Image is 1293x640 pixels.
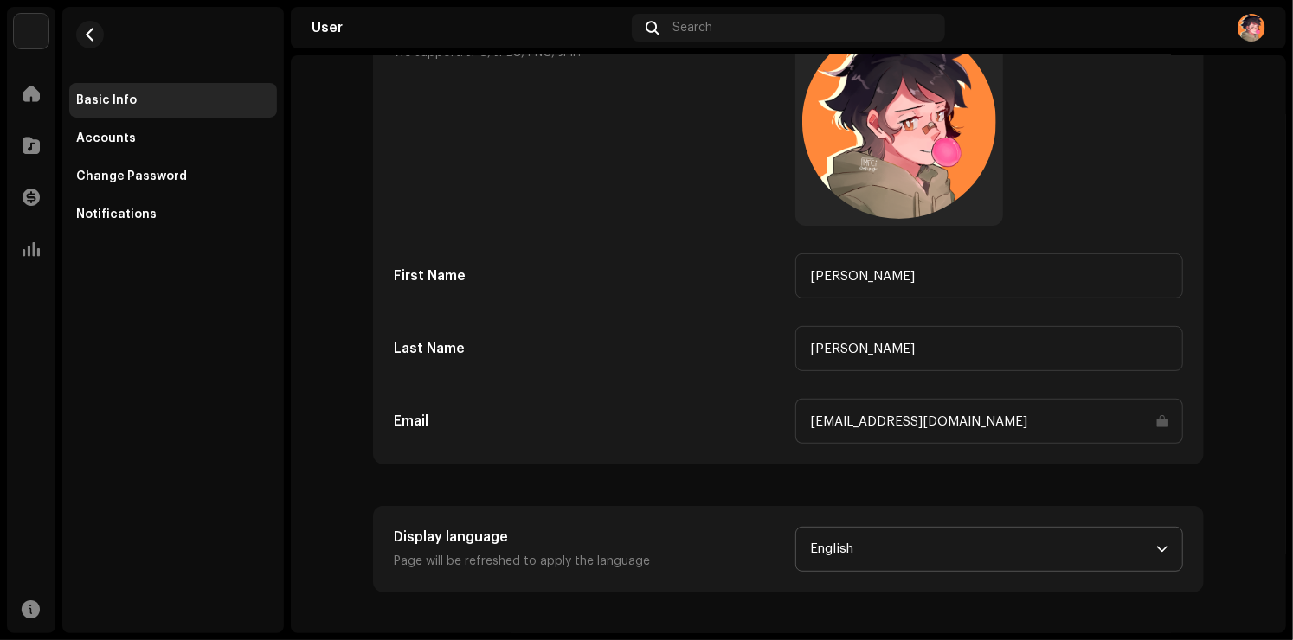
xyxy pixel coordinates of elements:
[795,399,1183,444] input: Email
[394,266,782,286] h5: First Name
[672,21,712,35] span: Search
[76,170,187,183] div: Change Password
[14,14,48,48] img: de0d2825-999c-4937-b35a-9adca56ee094
[1156,528,1168,571] div: dropdown trigger
[76,93,137,107] div: Basic Info
[69,159,277,194] re-m-nav-item: Change Password
[312,21,625,35] div: User
[394,527,782,547] h5: Display language
[1238,14,1265,42] img: 55b0975e-2c9f-4db8-b129-8227891a39b0
[394,411,782,432] h5: Email
[76,208,157,221] div: Notifications
[394,551,782,572] p: Page will be refreshed to apply the language
[69,121,277,156] re-m-nav-item: Accounts
[795,253,1183,298] input: First name
[810,528,1156,571] span: English
[69,83,277,118] re-m-nav-item: Basic Info
[76,131,136,145] div: Accounts
[69,197,277,232] re-m-nav-item: Notifications
[795,326,1183,371] input: Last name
[394,338,782,359] h5: Last Name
